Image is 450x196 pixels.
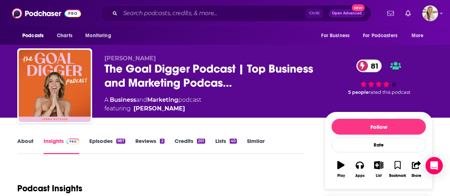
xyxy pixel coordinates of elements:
button: Apps [350,156,369,182]
span: Ctrl K [306,9,323,18]
span: 81 [364,60,382,72]
a: Business [110,96,136,103]
button: Play [332,156,350,182]
button: open menu [80,29,120,43]
a: Show notifications dropdown [402,7,414,19]
a: Similar [247,138,265,154]
div: Search podcasts, credits, & more... [100,5,371,22]
button: open menu [406,29,433,43]
button: Open AdvancedNew [329,9,365,18]
span: and [136,96,147,103]
span: Charts [57,31,72,41]
span: Open Advanced [332,12,362,15]
button: Follow [332,119,426,135]
a: Lists40 [215,138,237,154]
div: 81 5 peoplerated this podcast [325,55,433,100]
div: List [376,174,382,178]
a: Marketing [147,96,178,103]
span: Podcasts [22,31,44,41]
span: featuring [104,104,201,113]
h1: Podcast Insights [17,183,82,194]
a: Credits201 [175,138,205,154]
span: More [411,31,424,41]
div: 201 [197,139,205,144]
a: About [17,138,33,154]
a: 81 [356,60,382,72]
button: Bookmark [388,156,407,182]
a: Charts [52,29,77,43]
div: Rate [332,138,426,152]
a: InsightsPodchaser Pro [44,138,79,154]
button: open menu [358,29,408,43]
div: 2 [160,139,164,144]
div: 40 [230,139,237,144]
span: Logged in as acquavie [422,5,438,21]
img: The Goal Digger Podcast | Top Business and Marketing Podcast for Creatives, Entrepreneurs, and Wo... [19,50,91,122]
img: Podchaser - Follow, Share and Rate Podcasts [12,6,81,20]
div: 987 [116,139,125,144]
div: Bookmark [389,174,406,178]
button: Show profile menu [422,5,438,21]
a: Episodes987 [89,138,125,154]
a: Jenna Kutcher [134,104,185,113]
span: 5 people [348,90,369,95]
div: A podcast [104,96,201,113]
a: Reviews2 [135,138,164,154]
div: Play [337,174,345,178]
button: open menu [316,29,359,43]
span: [PERSON_NAME] [104,55,156,62]
a: Show notifications dropdown [384,7,397,19]
input: Search podcasts, credits, & more... [120,8,306,19]
button: List [369,156,388,182]
div: Apps [355,174,365,178]
button: open menu [17,29,53,43]
span: For Podcasters [363,31,397,41]
img: Podchaser Pro [67,139,79,144]
span: rated this podcast [369,90,410,95]
span: Monitoring [85,31,111,41]
span: New [352,4,365,11]
img: User Profile [422,5,438,21]
button: Share [407,156,426,182]
div: Share [411,174,421,178]
div: Open Intercom Messenger [426,157,443,174]
span: For Business [321,31,350,41]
